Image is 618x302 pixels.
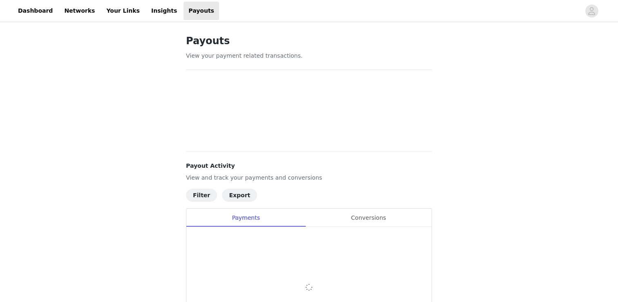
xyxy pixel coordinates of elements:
a: Your Links [101,2,145,20]
button: Export [222,189,257,202]
div: avatar [588,5,596,18]
h1: Payouts [186,34,432,48]
div: Conversions [305,209,432,227]
h4: Payout Activity [186,162,432,170]
a: Networks [59,2,100,20]
a: Dashboard [13,2,58,20]
button: Filter [186,189,217,202]
div: Payments [186,209,305,227]
a: Insights [146,2,182,20]
p: View your payment related transactions. [186,52,432,60]
p: View and track your payments and conversions [186,174,432,182]
a: Payouts [184,2,219,20]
